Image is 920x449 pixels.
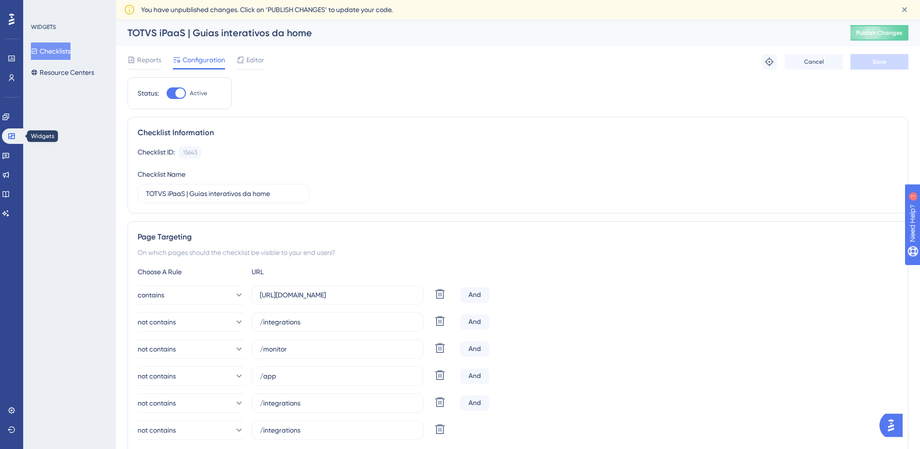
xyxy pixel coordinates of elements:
[260,290,415,300] input: yourwebsite.com/path
[260,344,415,354] input: yourwebsite.com/path
[460,341,489,357] div: And
[246,54,264,66] span: Editor
[850,25,908,41] button: Publish Changes
[138,424,176,436] span: not contains
[146,188,301,199] input: Type your Checklist name
[138,370,176,382] span: not contains
[138,146,175,159] div: Checklist ID:
[138,312,244,332] button: not contains
[67,5,70,13] div: 1
[31,23,56,31] div: WIDGETS
[785,54,843,70] button: Cancel
[850,54,908,70] button: Save
[879,411,908,440] iframe: UserGuiding AI Assistant Launcher
[138,366,244,386] button: not contains
[138,397,176,409] span: not contains
[138,266,244,278] div: Choose A Rule
[260,371,415,381] input: yourwebsite.com/path
[183,149,197,156] div: 15643
[856,29,903,37] span: Publish Changes
[138,87,159,99] div: Status:
[137,54,161,66] span: Reports
[260,398,415,408] input: yourwebsite.com/path
[873,58,886,66] span: Save
[460,314,489,330] div: And
[804,58,824,66] span: Cancel
[138,231,898,243] div: Page Targeting
[138,339,244,359] button: not contains
[31,64,94,81] button: Resource Centers
[141,4,393,15] span: You have unpublished changes. Click on ‘PUBLISH CHANGES’ to update your code.
[460,395,489,411] div: And
[31,42,71,60] button: Checklists
[460,287,489,303] div: And
[127,26,826,40] div: TOTVS iPaaS | Guias interativos da home
[260,317,415,327] input: yourwebsite.com/path
[138,343,176,355] span: not contains
[138,316,176,328] span: not contains
[138,289,164,301] span: contains
[190,89,207,97] span: Active
[260,425,415,435] input: yourwebsite.com/path
[23,2,60,14] span: Need Help?
[138,285,244,305] button: contains
[138,421,244,440] button: not contains
[183,54,225,66] span: Configuration
[138,247,898,258] div: On which pages should the checklist be visible to your end users?
[138,393,244,413] button: not contains
[138,127,898,139] div: Checklist Information
[138,168,185,180] div: Checklist Name
[460,368,489,384] div: And
[252,266,358,278] div: URL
